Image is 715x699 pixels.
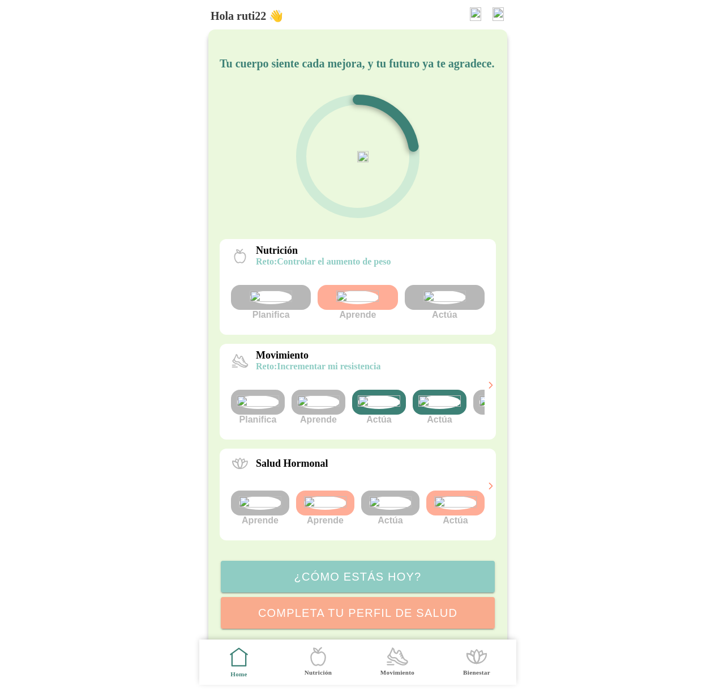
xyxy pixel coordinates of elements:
[426,491,485,526] div: Actúa
[256,458,328,470] p: Salud Hormonal
[256,257,391,267] p: Controlar el aumento de peso
[256,361,380,372] p: Incrementar mi resistencia
[296,491,354,526] div: Aprende
[221,597,495,629] ion-button: Completa tu perfil de salud
[256,257,277,266] span: reto:
[256,361,277,371] span: reto:
[256,245,391,257] p: Nutrición
[256,349,380,361] p: Movimiento
[318,285,397,320] div: Aprende
[413,390,466,425] div: Actúa
[211,9,283,23] h5: Hola ruti22 👋
[380,668,414,677] ion-label: Movimiento
[220,57,496,70] h5: Tu cuerpo siente cada mejora, y tu futuro ya te agradece.
[463,668,490,677] ion-label: Bienestar
[231,285,311,320] div: Planifica
[231,491,289,526] div: Aprende
[361,491,419,526] div: Actúa
[292,390,345,425] div: Aprende
[473,390,527,425] div: Actúa
[231,390,285,425] div: Planifica
[352,390,406,425] div: Actúa
[404,285,484,320] div: Actúa
[230,670,247,679] ion-label: Home
[221,561,495,593] ion-button: ¿Cómo estás hoy?
[304,668,331,677] ion-label: Nutrición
